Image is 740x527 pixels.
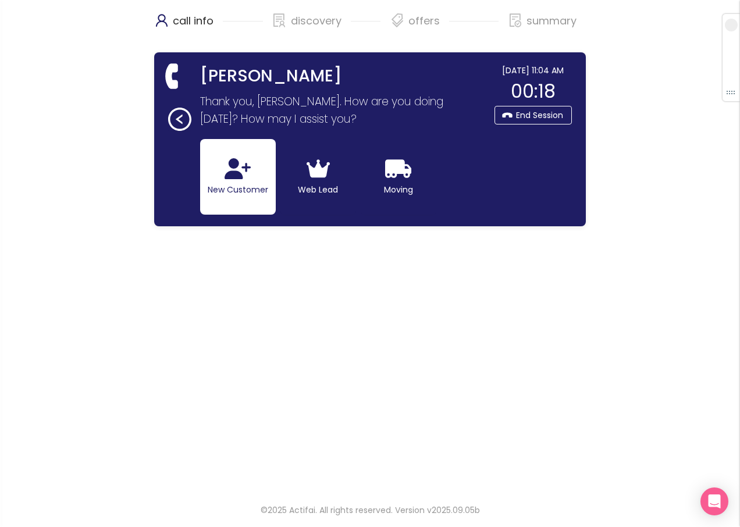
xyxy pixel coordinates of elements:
div: offers [390,12,499,41]
div: summary [508,12,577,41]
div: Open Intercom Messenger [700,487,728,515]
div: 00:18 [494,77,572,106]
strong: [PERSON_NAME] [200,64,342,88]
button: New Customer [200,139,276,215]
button: Moving [361,139,436,215]
div: discovery [272,12,381,41]
span: solution [272,13,286,27]
p: offers [408,12,440,30]
button: Web Lead [280,139,356,215]
button: End Session [494,106,572,124]
span: tags [390,13,404,27]
p: Thank you, [PERSON_NAME]. How are you doing [DATE]? How may I assist you? [200,93,479,128]
p: summary [526,12,577,30]
div: [DATE] 11:04 AM [494,64,572,77]
span: phone [161,64,186,88]
p: call info [173,12,214,30]
p: discovery [291,12,341,30]
span: file-done [508,13,522,27]
div: call info [154,12,263,41]
span: user [155,13,169,27]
